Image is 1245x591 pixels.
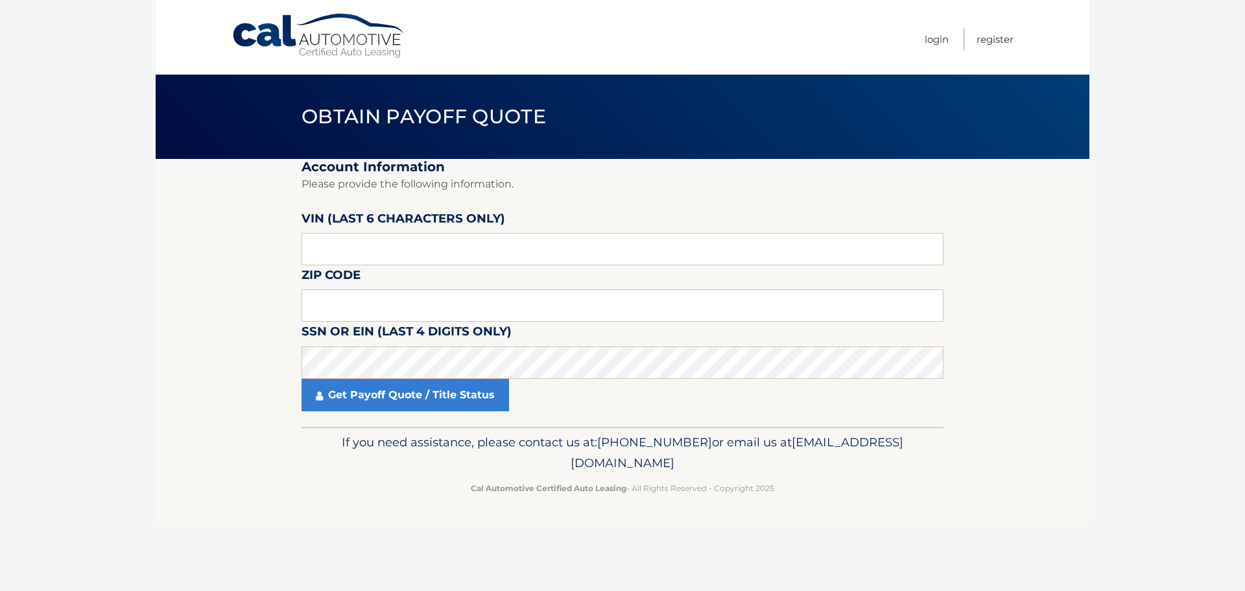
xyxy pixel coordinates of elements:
label: SSN or EIN (last 4 digits only) [302,322,512,346]
a: Register [977,29,1014,50]
a: Get Payoff Quote / Title Status [302,379,509,411]
p: If you need assistance, please contact us at: or email us at [310,432,935,474]
a: Login [925,29,949,50]
span: Obtain Payoff Quote [302,104,546,128]
label: VIN (last 6 characters only) [302,209,505,233]
h2: Account Information [302,159,943,175]
strong: Cal Automotive Certified Auto Leasing [471,483,626,493]
p: Please provide the following information. [302,175,943,193]
p: - All Rights Reserved - Copyright 2025 [310,481,935,495]
span: [PHONE_NUMBER] [597,435,712,450]
label: Zip Code [302,265,361,289]
a: Cal Automotive [231,13,407,59]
